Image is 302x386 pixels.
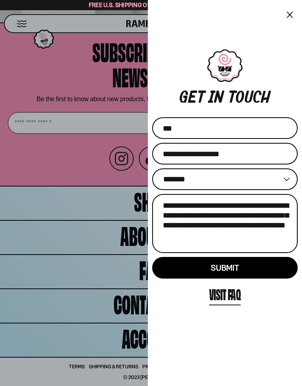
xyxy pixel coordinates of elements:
div: in [209,90,224,108]
span: Free U.S. Shipping on Orders over $40 🍜 [89,1,214,9]
div: Get [179,90,204,108]
button: Submit [152,257,298,279]
a: Visit FAQ [209,283,241,305]
button: Close menu [285,9,294,20]
div: touch [228,90,271,108]
span: Submit [211,263,239,273]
